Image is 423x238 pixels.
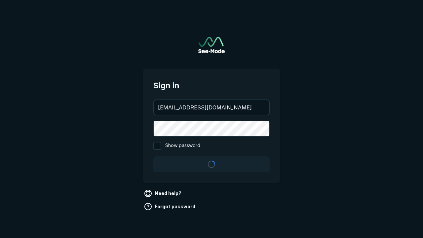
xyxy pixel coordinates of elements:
a: Go to sign in [198,37,225,53]
img: See-Mode Logo [198,37,225,53]
span: Show password [165,142,200,150]
a: Forgot password [143,201,198,212]
input: your@email.com [154,100,269,115]
a: Need help? [143,188,184,199]
span: Sign in [153,80,270,92]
